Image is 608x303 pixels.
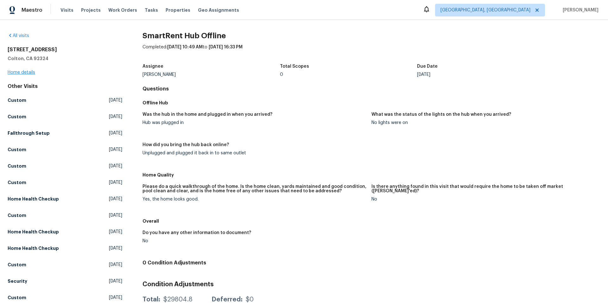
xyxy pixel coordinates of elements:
h5: Colton, CA 92324 [8,55,122,62]
div: [DATE] [417,72,554,77]
span: Visits [60,7,73,13]
span: Geo Assignments [198,7,239,13]
div: Deferred: [212,296,243,303]
span: Work Orders [108,7,137,13]
div: No [142,239,366,243]
h5: Custom [8,294,26,301]
h5: Custom [8,163,26,169]
div: [PERSON_NAME] [142,72,280,77]
h5: Assignee [142,64,163,69]
a: Home Health Checkup[DATE] [8,226,122,238]
div: Completed: to [142,44,600,60]
a: Security[DATE] [8,275,122,287]
h5: Due Date [417,64,438,69]
h5: Total Scopes [280,64,309,69]
a: Home Health Checkup[DATE] [8,193,122,205]
div: Yes, the home looks good. [142,197,366,201]
h5: Custom [8,212,26,219]
h5: Custom [8,146,26,153]
div: Hub was plugged in [142,121,366,125]
span: [DATE] [109,130,122,136]
h5: Offline Hub [142,100,600,106]
a: Custom[DATE] [8,259,122,270]
a: Custom[DATE] [8,210,122,221]
h5: Custom [8,262,26,268]
a: All visits [8,34,29,38]
h5: Home Quality [142,172,600,178]
a: Home Health Checkup[DATE] [8,243,122,254]
span: [DATE] [109,114,122,120]
span: Properties [166,7,190,13]
span: [DATE] [109,262,122,268]
h5: Was the hub in the home and plugged in when you arrived? [142,112,272,117]
span: [DATE] [109,212,122,219]
div: 0 [280,72,417,77]
div: No lights were on [371,121,595,125]
div: $0 [246,296,254,303]
div: No [371,197,595,201]
a: Custom[DATE] [8,111,122,122]
span: [PERSON_NAME] [560,7,598,13]
h5: How did you bring the hub back online? [142,143,229,147]
span: [DATE] [109,229,122,235]
h5: Is there anything found in this visit that would require the home to be taken off market ([PERSON... [371,184,595,193]
h5: Custom [8,97,26,103]
span: [DATE] 16:33 PM [209,45,243,49]
div: Other Visits [8,83,122,90]
div: Total: [142,296,160,303]
a: Custom[DATE] [8,144,122,155]
div: Unplugged and plugged it back in to same outlet [142,151,366,155]
h5: Custom [8,114,26,120]
span: [DATE] [109,97,122,103]
a: Custom[DATE] [8,95,122,106]
span: [DATE] [109,245,122,251]
h4: 0 Condition Adjustments [142,260,600,266]
h5: Please do a quick walkthrough of the home. Is the home clean, yards maintained and good condition... [142,184,366,193]
h5: What was the status of the lights on the hub when you arrived? [371,112,511,117]
h5: Home Health Checkup [8,196,59,202]
a: Home details [8,70,35,75]
h3: Condition Adjustments [142,281,600,288]
a: Fallthrough Setup[DATE] [8,127,122,139]
h5: Home Health Checkup [8,229,59,235]
span: [DATE] 10:49 AM [167,45,203,49]
a: Custom[DATE] [8,160,122,172]
div: $29804.8 [163,296,193,303]
span: [DATE] [109,146,122,153]
h2: [STREET_ADDRESS] [8,46,122,53]
h5: Do you have any other information to document? [142,231,251,235]
span: [DATE] [109,294,122,301]
span: Tasks [145,8,158,12]
span: Projects [81,7,101,13]
span: [DATE] [109,163,122,169]
span: [DATE] [109,196,122,202]
h4: Questions [142,86,600,92]
span: [DATE] [109,278,122,284]
h5: Fallthrough Setup [8,130,50,136]
a: Custom[DATE] [8,177,122,188]
h5: Security [8,278,27,284]
span: Maestro [22,7,42,13]
h5: Home Health Checkup [8,245,59,251]
span: [DATE] [109,179,122,186]
h5: Custom [8,179,26,186]
span: [GEOGRAPHIC_DATA], [GEOGRAPHIC_DATA] [440,7,530,13]
h5: Overall [142,218,600,224]
h2: SmartRent Hub Offline [142,33,600,39]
